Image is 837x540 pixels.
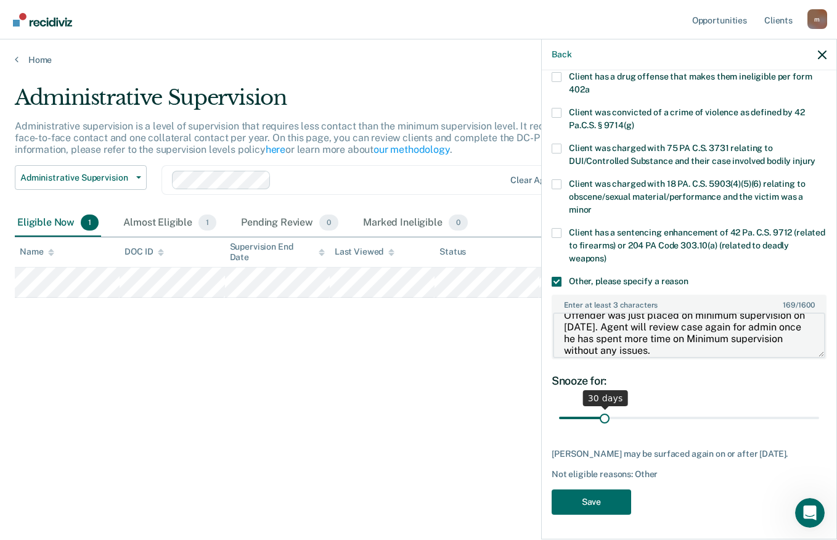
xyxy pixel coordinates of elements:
div: [PERSON_NAME] may be surfaced again on or after [DATE]. [552,449,827,459]
span: 1 [198,215,216,231]
div: Supervision End Date [230,242,325,263]
div: Marked Ineligible [361,210,470,237]
a: here [266,144,285,155]
span: Administrative Supervision [20,173,131,183]
button: Back [552,49,571,60]
a: Home [15,54,822,65]
span: Client was charged with 75 PA C.S. 3731 relating to DUI/Controlled Substance and their case invol... [569,143,815,166]
div: DOC ID [125,247,164,257]
img: Recidiviz [13,13,72,27]
textarea: Offender was just placed on minimum supervision on [DATE]. Agent will review case again for admin... [553,313,825,358]
span: 169 [783,301,796,309]
span: 0 [449,215,468,231]
div: Last Viewed [335,247,394,257]
button: Save [552,489,631,515]
div: Clear agents [510,175,563,186]
span: Client has a drug offense that makes them ineligible per form 402a [569,72,812,94]
span: Client was convicted of a crime of violence as defined by 42 Pa.C.S. § 9714(g) [569,107,805,130]
div: 30 days [583,390,628,406]
div: Not eligible reasons: Other [552,469,827,480]
div: Almost Eligible [121,210,219,237]
span: Client was charged with 18 PA. C.S. 5903(4)(5)(6) relating to obscene/sexual material/performance... [569,179,805,215]
div: Status [439,247,466,257]
span: 1 [81,215,99,231]
iframe: Intercom live chat [795,498,825,528]
a: our methodology [374,144,450,155]
div: m [807,9,827,29]
span: / 1600 [783,301,814,309]
label: Enter at least 3 characters [553,296,825,309]
button: Profile dropdown button [807,9,827,29]
div: Snooze for: [552,374,827,388]
div: Pending Review [239,210,341,237]
p: Administrative supervision is a level of supervision that requires less contact than the minimum ... [15,120,629,155]
span: Other, please specify a reason [569,276,688,286]
div: Administrative Supervision [15,85,643,120]
span: 0 [319,215,338,231]
div: Eligible Now [15,210,101,237]
span: Client has a sentencing enhancement of 42 Pa. C.S. 9712 (related to firearms) or 204 PA Code 303.... [569,227,825,263]
div: Name [20,247,54,257]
